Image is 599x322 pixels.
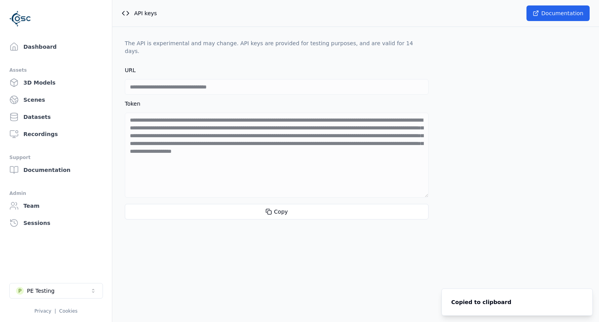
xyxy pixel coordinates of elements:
div: P [16,287,24,295]
div: Assets [9,65,103,75]
a: Cookies [59,308,78,314]
label: Token [125,101,429,106]
a: Documentation [6,162,106,178]
div: Admin [9,189,103,198]
a: Datasets [6,109,106,125]
div: Copied to clipboard [451,298,511,306]
div: Support [9,153,103,162]
a: Privacy [34,308,51,314]
img: Logo [9,8,31,30]
a: 3D Models [6,75,106,90]
span: | [55,308,56,314]
button: Documentation [526,5,590,21]
a: Sessions [6,215,106,231]
p: The API is experimental and may change. API keys are provided for testing purposes, and are valid... [125,39,429,55]
div: PE Testing [27,287,55,295]
div: API keys [122,9,157,17]
button: Copy [125,204,429,219]
button: Select a workspace [9,283,103,299]
a: Dashboard [6,39,106,55]
a: Recordings [6,126,106,142]
label: URL [125,67,429,73]
a: Team [6,198,106,214]
a: Scenes [6,92,106,108]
